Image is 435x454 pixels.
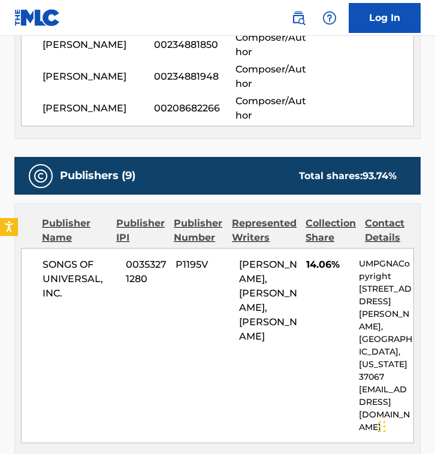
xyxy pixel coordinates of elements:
[362,170,397,181] span: 93.74 %
[176,258,230,272] span: P1195V
[359,283,413,333] p: [STREET_ADDRESS][PERSON_NAME],
[43,69,154,84] span: [PERSON_NAME]
[232,216,297,245] div: Represented Writers
[379,408,386,444] div: Drag
[174,216,223,245] div: Publisher Number
[34,169,48,183] img: Publishers
[60,169,135,183] h5: Publishers (9)
[154,38,235,52] span: 00234881850
[365,216,414,245] div: Contact Details
[239,259,297,342] span: [PERSON_NAME], [PERSON_NAME], [PERSON_NAME]
[43,101,154,116] span: [PERSON_NAME]
[306,216,356,245] div: Collection Share
[286,6,310,30] a: Public Search
[235,62,310,91] span: Composer/Author
[318,6,342,30] div: Help
[235,94,310,123] span: Composer/Author
[299,169,397,183] div: Total shares:
[43,38,154,52] span: [PERSON_NAME]
[116,216,165,245] div: Publisher IPI
[306,258,350,272] span: 14.06%
[359,258,413,283] p: UMPGNACopyright
[42,216,107,245] div: Publisher Name
[359,383,413,434] p: [EMAIL_ADDRESS][DOMAIN_NAME]
[375,397,435,454] iframe: Chat Widget
[126,258,167,286] span: 00353271280
[349,3,421,33] a: Log In
[14,9,61,26] img: MLC Logo
[154,69,235,84] span: 00234881948
[291,11,306,25] img: search
[154,101,235,116] span: 00208682266
[322,11,337,25] img: help
[235,31,310,59] span: Composer/Author
[359,333,413,383] p: [GEOGRAPHIC_DATA], [US_STATE] 37067
[43,258,117,301] span: SONGS OF UNIVERSAL, INC.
